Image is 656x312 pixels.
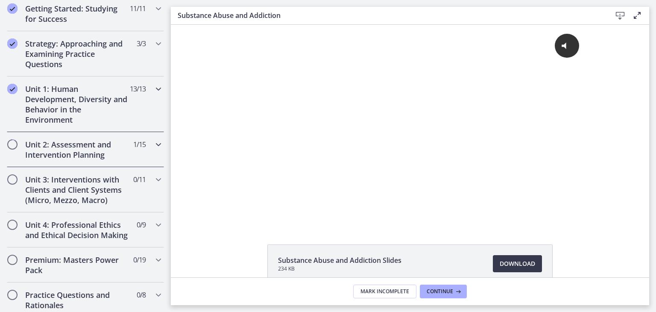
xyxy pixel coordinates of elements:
span: 234 KB [278,265,401,272]
span: 0 / 9 [137,220,146,230]
span: Mark Incomplete [360,288,409,295]
span: 11 / 11 [130,3,146,14]
span: Download [500,259,535,269]
h2: Unit 3: Interventions with Clients and Client Systems (Micro, Mezzo, Macro) [25,174,129,205]
span: Continue [427,288,453,295]
i: Completed [7,84,18,94]
span: 1 / 15 [133,139,146,150]
h3: Substance Abuse and Addiction [178,10,598,21]
span: 13 / 13 [130,84,146,94]
iframe: Video Lesson [171,25,649,225]
h2: Unit 1: Human Development, Diversity and Behavior in the Environment [25,84,129,125]
span: 0 / 11 [133,174,146,185]
i: Completed [7,38,18,49]
h2: Practice Questions and Rationales [25,290,129,310]
button: Mark Incomplete [353,285,416,298]
i: Completed [7,3,18,14]
span: 0 / 8 [137,290,146,300]
h2: Strategy: Approaching and Examining Practice Questions [25,38,129,69]
h2: Unit 4: Professional Ethics and Ethical Decision Making [25,220,129,240]
h2: Getting Started: Studying for Success [25,3,129,24]
span: 3 / 3 [137,38,146,49]
a: Download [493,255,542,272]
h2: Unit 2: Assessment and Intervention Planning [25,139,129,160]
span: Substance Abuse and Addiction Slides [278,255,401,265]
button: Continue [420,285,467,298]
h2: Premium: Masters Power Pack [25,255,129,275]
span: 0 / 19 [133,255,146,265]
